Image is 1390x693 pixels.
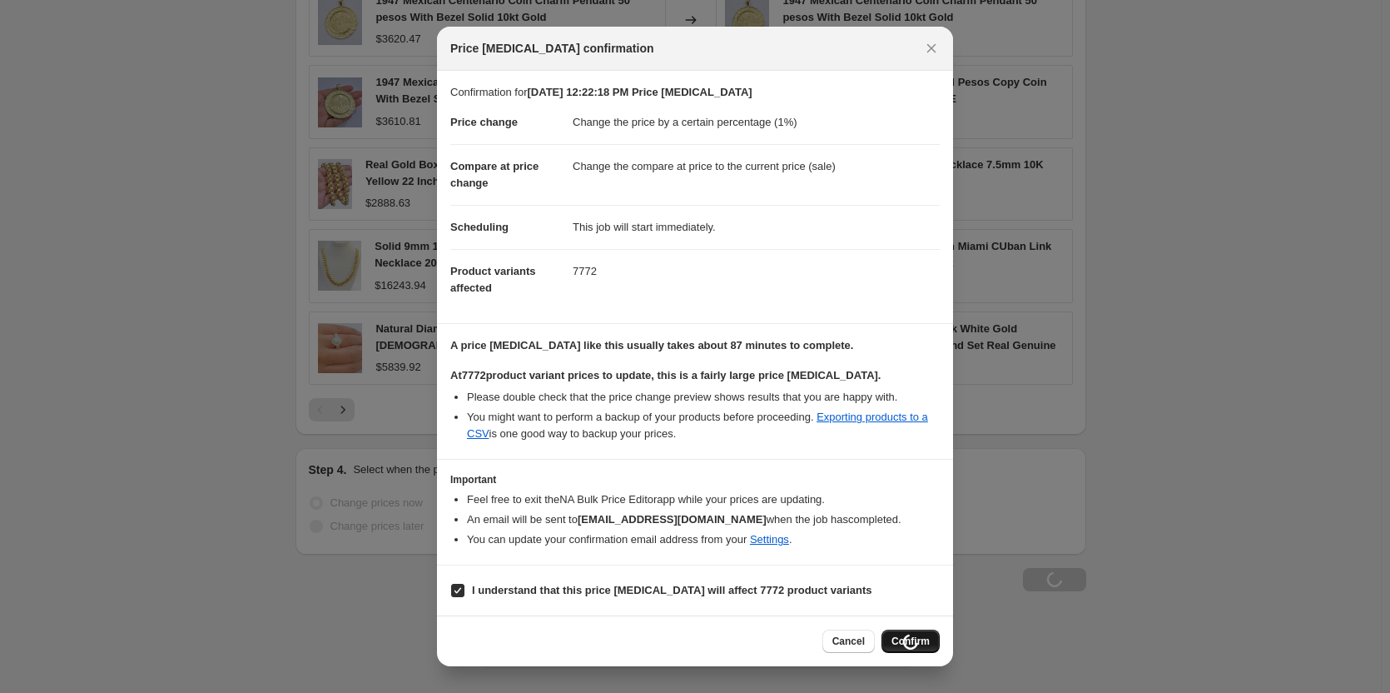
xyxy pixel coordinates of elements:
[467,531,940,548] li: You can update your confirmation email address from your .
[578,513,767,526] b: [EMAIL_ADDRESS][DOMAIN_NAME]
[450,84,940,101] p: Confirmation for
[573,101,940,144] dd: Change the price by a certain percentage (1%)
[750,533,789,546] a: Settings
[573,144,940,188] dd: Change the compare at price to the current price (sale)
[450,339,853,351] b: A price [MEDICAL_DATA] like this usually takes about 87 minutes to complete.
[450,40,654,57] span: Price [MEDICAL_DATA] confirmation
[573,205,940,249] dd: This job will start immediately.
[527,86,752,98] b: [DATE] 12:22:18 PM Price [MEDICAL_DATA]
[450,265,536,294] span: Product variants affected
[467,411,928,440] a: Exporting products to a CSV
[467,511,940,528] li: An email will be sent to when the job has completed .
[450,160,539,189] span: Compare at price change
[450,369,881,381] b: At 7772 product variant prices to update, this is a fairly large price [MEDICAL_DATA].
[467,491,940,508] li: Feel free to exit the NA Bulk Price Editor app while your prices are updating.
[467,409,940,442] li: You might want to perform a backup of your products before proceeding. is one good way to backup ...
[467,389,940,406] li: Please double check that the price change preview shows results that you are happy with.
[822,630,875,653] button: Cancel
[472,584,872,596] b: I understand that this price [MEDICAL_DATA] will affect 7772 product variants
[450,116,518,128] span: Price change
[832,635,865,648] span: Cancel
[573,249,940,293] dd: 7772
[450,221,509,233] span: Scheduling
[450,473,940,486] h3: Important
[920,37,943,60] button: Close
